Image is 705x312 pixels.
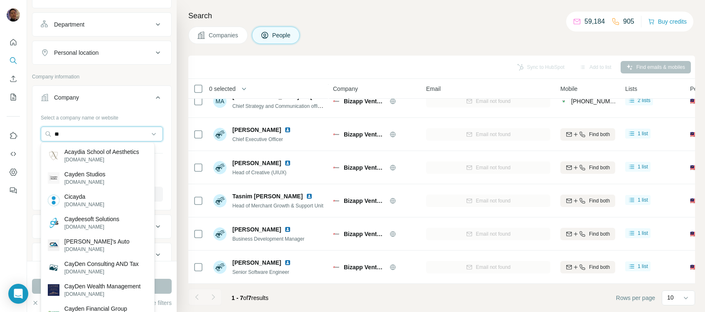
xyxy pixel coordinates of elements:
span: 1 list [638,196,648,204]
img: Avatar [213,194,227,207]
span: Rows per page [616,294,655,302]
img: provider contactout logo [560,97,567,105]
span: 🇲🇾 [690,197,697,205]
p: Company information [32,73,172,80]
button: HQ location [32,245,171,265]
img: LinkedIn logo [284,127,291,133]
span: Head of Merchant Growth & Support Unit [232,203,323,209]
img: LinkedIn logo [306,193,313,200]
img: Cicayda [48,195,59,206]
span: Bizapp Ventures [344,97,385,105]
span: 7 [248,295,251,301]
span: [PERSON_NAME] [232,258,281,267]
p: Acaydia School of Aesthetics [64,148,139,156]
button: Feedback [7,183,20,198]
div: MA [213,95,227,108]
button: Buy credits [648,16,687,27]
img: Avatar [213,128,227,141]
p: 905 [623,17,634,27]
span: Senior Software Engineer [232,269,289,275]
img: LinkedIn logo [284,160,291,166]
span: Bizapp Ventures [344,163,385,172]
span: 🇲🇾 [690,97,697,105]
p: CayDen Consulting AND Tax [64,260,139,268]
img: Logo of Bizapp Ventures [333,197,340,204]
span: 1 list [638,130,648,137]
span: Companies [209,31,239,39]
span: Lists [625,85,637,93]
span: Email [426,85,441,93]
img: Logo of Bizapp Ventures [333,264,340,271]
div: Personal location [54,49,99,57]
span: Bizapp Ventures [344,230,385,238]
img: CayDen Consulting AND Tax [48,262,59,273]
span: 1 list [638,229,648,237]
button: My lists [7,90,20,105]
img: Logo of Bizapp Ventures [333,131,340,138]
span: Head of Creative (UIUX) [232,170,286,175]
p: [DOMAIN_NAME] [64,290,141,298]
h4: Search [188,10,695,22]
p: [DOMAIN_NAME] [64,246,130,253]
p: [DOMAIN_NAME] [64,268,139,275]
button: Industry [32,217,171,236]
p: [DOMAIN_NAME] [64,178,106,186]
div: Open Intercom Messenger [8,284,28,304]
button: Search [7,53,20,68]
p: Cayden Studios [64,170,106,178]
img: LinkedIn logo [284,226,291,233]
button: Find both [560,228,615,240]
div: Select a company name or website [41,111,163,122]
button: Enrich CSV [7,71,20,86]
span: Business Development Manager [232,236,304,242]
span: Find both [589,263,610,271]
button: Quick start [7,35,20,50]
span: People [272,31,291,39]
button: Company [32,88,171,111]
div: Department [54,20,84,29]
p: Cicayda [64,193,104,201]
p: [PERSON_NAME]'s Auto [64,237,130,246]
button: Clear [32,299,56,307]
p: [DOMAIN_NAME] [64,156,139,163]
span: [PERSON_NAME] [232,126,281,134]
span: Company [333,85,358,93]
span: 🇲🇾 [690,263,697,271]
span: 1 - 7 [232,295,243,301]
span: Find both [589,164,610,171]
span: [PERSON_NAME] [232,225,281,234]
img: Avatar [213,161,227,174]
p: [DOMAIN_NAME] [64,201,104,208]
span: Bizapp Ventures [344,130,385,139]
img: Acaydia School of Aesthetics [48,150,59,161]
p: [DOMAIN_NAME] [64,223,119,231]
button: Dashboard [7,165,20,180]
button: Find both [560,128,615,141]
button: Use Surfe API [7,146,20,161]
span: Find both [589,197,610,205]
span: 🇲🇾 [690,130,697,139]
img: Cayden Studios [48,172,59,184]
button: Find both [560,195,615,207]
img: Avatar [213,261,227,274]
img: Logo of Bizapp Ventures [333,164,340,171]
img: LinkedIn logo [284,259,291,266]
button: Find both [560,161,615,174]
img: Caydey's Auto [48,239,59,251]
img: CayDen Wealth Management [48,284,59,296]
p: 59,184 [584,17,605,27]
p: CayDen Wealth Management [64,282,141,290]
span: Bizapp Ventures [344,263,385,271]
span: of [243,295,248,301]
div: Company [54,93,79,102]
span: results [232,295,269,301]
img: Avatar [213,227,227,241]
span: 🇲🇾 [690,230,697,238]
span: [PHONE_NUMBER] [571,98,624,105]
span: Find both [589,230,610,238]
span: 2 lists [638,97,651,104]
img: Caydeesoft Solutions [48,217,59,229]
img: Logo of Bizapp Ventures [333,231,340,237]
p: 10 [667,293,674,302]
button: Find both [560,261,615,273]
